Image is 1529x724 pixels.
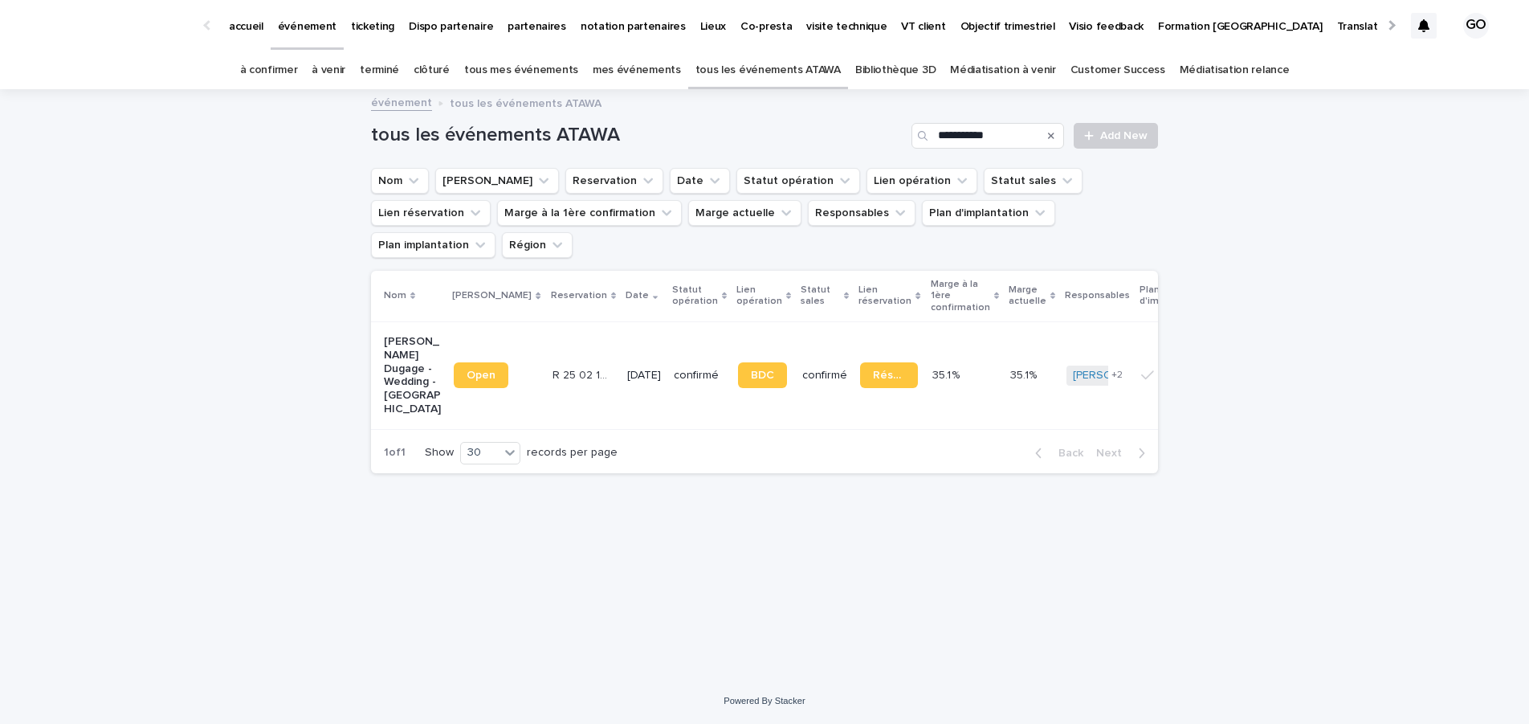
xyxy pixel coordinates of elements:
p: Statut opération [672,281,718,311]
img: Ls34BcGeRexTGTNfXpUC [32,10,188,42]
button: Plan d'implantation [922,200,1055,226]
button: Lien réservation [371,200,491,226]
button: Statut opération [736,168,860,194]
p: Lien réservation [858,281,911,311]
input: Search [911,123,1064,149]
p: Lien opération [736,281,782,311]
a: Customer Success [1070,51,1165,89]
a: Réservation [860,362,917,388]
p: Responsables [1065,287,1130,305]
p: [PERSON_NAME] Dugage - Wedding - [GEOGRAPHIC_DATA] [384,335,441,416]
p: [DATE] [627,369,661,382]
span: Back [1049,448,1083,459]
span: Réservation [873,370,904,381]
p: 35.1 % [932,366,963,382]
a: événement [371,92,432,111]
div: GO [1463,13,1489,39]
a: terminé [360,51,399,89]
button: Lien Stacker [435,168,559,194]
p: Statut sales [801,281,840,311]
span: Open [467,370,495,381]
button: Marge actuelle [688,200,801,226]
span: BDC [751,370,774,381]
div: 30 [461,444,499,461]
button: Lien opération [866,168,977,194]
a: mes événements [593,51,681,89]
tr: [PERSON_NAME] Dugage - Wedding - [GEOGRAPHIC_DATA]OpenR 25 02 1067R 25 02 1067 [DATE]confirméBDCc... [371,321,1387,429]
p: confirmé [674,369,725,382]
p: Reservation [551,287,607,305]
button: Nom [371,168,429,194]
a: tous mes événements [464,51,578,89]
p: Plan d'implantation [1140,281,1206,311]
a: BDC [738,362,787,388]
a: Open [454,362,508,388]
button: Back [1022,446,1090,460]
p: tous les événements ATAWA [450,93,601,111]
a: clôturé [414,51,450,89]
button: Responsables [808,200,915,226]
a: Médiatisation relance [1180,51,1290,89]
a: à confirmer [240,51,298,89]
p: [PERSON_NAME] [452,287,532,305]
p: 1 of 1 [371,433,418,472]
a: tous les événements ATAWA [695,51,841,89]
button: Marge à la 1ère confirmation [497,200,682,226]
a: Médiatisation à venir [950,51,1056,89]
p: Nom [384,287,406,305]
a: Add New [1074,123,1158,149]
a: à venir [312,51,345,89]
span: Add New [1100,130,1148,141]
button: Date [670,168,730,194]
p: records per page [527,446,618,460]
span: + 2 [1111,370,1123,380]
button: Région [502,232,573,258]
button: Statut sales [984,168,1083,194]
button: Next [1090,446,1158,460]
button: Reservation [565,168,663,194]
p: 35.1% [1010,366,1040,382]
p: R 25 02 1067 [552,366,613,382]
a: Powered By Stacker [724,696,805,706]
p: confirmé [802,369,847,382]
button: Plan implantation [371,232,495,258]
a: Bibliothèque 3D [855,51,936,89]
p: Show [425,446,454,460]
p: Marge actuelle [1009,281,1046,311]
h1: tous les événements ATAWA [371,124,905,147]
p: Date [626,287,649,305]
a: [PERSON_NAME] [1073,369,1160,382]
span: Next [1096,448,1131,459]
p: Marge à la 1ère confirmation [931,276,990,317]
